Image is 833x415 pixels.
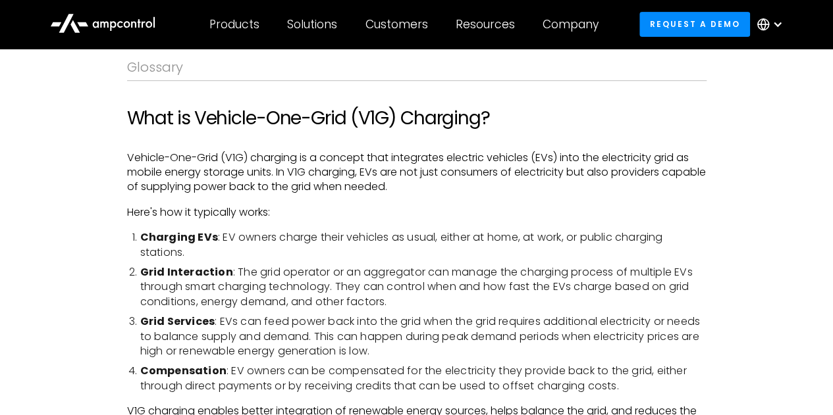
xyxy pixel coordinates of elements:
p: Here's how it typically works: [127,205,707,220]
p: Vehicle-One-Grid (V1G) charging is a concept that integrates electric vehicles (EVs) into the ele... [127,151,707,195]
div: Products [209,17,259,32]
div: Company [543,17,599,32]
div: Resources [456,17,515,32]
strong: Charging EVs [140,230,218,245]
div: Glossary [127,59,707,75]
li: : EV owners charge their vehicles as usual, either at home, at work, or public charging stations. [140,230,707,260]
li: : EV owners can be compensated for the electricity they provide back to the grid, either through ... [140,364,707,393]
div: Customers [365,17,428,32]
strong: Grid Services [140,314,215,329]
strong: Grid Interaction [140,264,233,280]
li: : The grid operator or an aggregator can manage the charging process of multiple EVs through smar... [140,265,707,309]
h2: What is Vehicle-One-Grid (V1G) Charging? [127,107,707,130]
a: Request a demo [639,12,750,36]
div: Solutions [287,17,337,32]
strong: Compensation [140,363,227,378]
li: : EVs can feed power back into the grid when the grid requires additional electricity or needs to... [140,314,707,358]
